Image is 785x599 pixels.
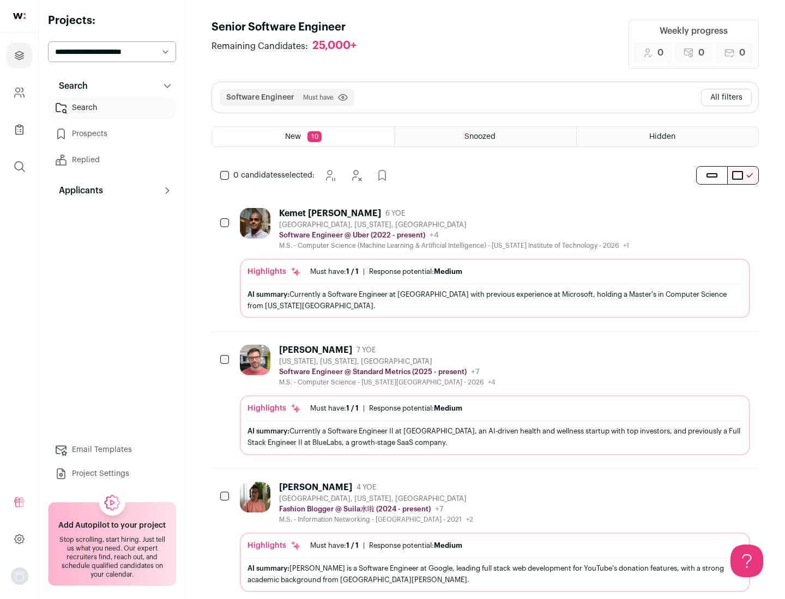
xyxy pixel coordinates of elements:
div: [PERSON_NAME] is a Software Engineer at Google, leading full stack web development for YouTube's ... [247,563,742,585]
div: Must have: [310,404,359,413]
div: [PERSON_NAME] [279,345,352,356]
span: 0 [657,46,663,59]
div: [GEOGRAPHIC_DATA], [US_STATE], [GEOGRAPHIC_DATA] [279,494,473,503]
span: Must have [303,93,334,102]
button: Search [48,75,176,97]
span: +7 [471,368,480,376]
span: selected: [233,170,315,181]
span: Medium [434,405,462,412]
div: Currently a Software Engineer at [GEOGRAPHIC_DATA] with previous experience at Microsoft, holding... [247,289,742,311]
div: [US_STATE], [US_STATE], [GEOGRAPHIC_DATA] [279,357,496,366]
span: +2 [466,516,473,523]
ul: | [310,541,462,550]
a: Snoozed [395,127,576,146]
button: Add to Prospects [371,164,393,186]
span: 0 [698,46,704,59]
a: Kemet [PERSON_NAME] 6 YOE [GEOGRAPHIC_DATA], [US_STATE], [GEOGRAPHIC_DATA] Software Engineer @ Ub... [240,208,750,318]
a: Company Lists [7,117,32,143]
ul: | [310,404,462,413]
a: Hidden [577,127,758,146]
span: 0 candidates [233,172,281,179]
a: [PERSON_NAME] 7 YOE [US_STATE], [US_STATE], [GEOGRAPHIC_DATA] Software Engineer @ Standard Metric... [240,345,750,455]
span: 1 / 1 [346,268,359,275]
span: 0 [739,46,745,59]
span: +4 [430,231,439,239]
a: Projects [7,42,32,69]
iframe: Help Scout Beacon - Open [730,545,763,577]
div: Highlights [247,403,301,414]
span: AI summary: [247,291,289,298]
div: Must have: [310,267,359,276]
ul: | [310,267,462,276]
span: 6 YOE [385,209,405,218]
a: Add Autopilot to your project Stop scrolling, start hiring. Just tell us what you need. Our exper... [48,502,176,586]
span: Remaining Candidates: [212,40,308,53]
a: Company and ATS Settings [7,80,32,106]
span: 7 YOE [357,346,376,354]
span: +7 [435,505,444,513]
span: +4 [488,379,496,386]
div: [GEOGRAPHIC_DATA], [US_STATE], [GEOGRAPHIC_DATA] [279,221,629,229]
button: Open dropdown [11,567,28,585]
img: 322c244f3187aa81024ea13e08450523775794405435f85740c15dbe0cd0baab.jpg [240,482,270,512]
p: Applicants [52,184,103,197]
button: Snooze [319,164,341,186]
a: Search [48,97,176,119]
div: Weekly progress [660,25,728,38]
span: 4 YOE [357,483,376,492]
span: 1 / 1 [346,542,359,549]
p: Software Engineer @ Standard Metrics (2025 - present) [279,368,467,376]
img: 1d26598260d5d9f7a69202d59cf331847448e6cffe37083edaed4f8fc8795bfe [240,208,270,239]
a: Replied [48,149,176,171]
span: Medium [434,542,462,549]
p: Fashion Blogger @ Suila水啦 (2024 - present) [279,505,431,514]
div: M.S. - Computer Science - [US_STATE][GEOGRAPHIC_DATA] - 2026 [279,378,496,387]
span: Medium [434,268,462,275]
span: +1 [623,242,629,249]
div: [PERSON_NAME] [279,482,352,493]
a: Email Templates [48,439,176,461]
div: Response potential: [369,267,462,276]
div: Currently a Software Engineer II at [GEOGRAPHIC_DATA], an AI-driven health and wellness startup w... [247,425,742,448]
div: Must have: [310,541,359,550]
button: Applicants [48,180,176,201]
button: All filters [701,89,752,106]
a: Prospects [48,123,176,145]
a: Project Settings [48,463,176,485]
button: Software Engineer [226,92,294,103]
div: Response potential: [369,404,462,413]
span: Snoozed [464,133,496,140]
div: M.S. - Computer Science (Machine Learning & Artificial Intelligence) - [US_STATE] Institute of Te... [279,241,629,250]
h2: Add Autopilot to your project [58,520,166,531]
button: Hide [345,164,367,186]
div: Kemet [PERSON_NAME] [279,208,381,219]
div: Highlights [247,540,301,551]
div: Response potential: [369,541,462,550]
span: AI summary: [247,565,289,572]
div: Highlights [247,266,301,277]
a: [PERSON_NAME] 4 YOE [GEOGRAPHIC_DATA], [US_STATE], [GEOGRAPHIC_DATA] Fashion Blogger @ Suila水啦 (2... [240,482,750,592]
div: 25,000+ [312,39,357,53]
img: 0fb184815f518ed3bcaf4f46c87e3bafcb34ea1ec747045ab451f3ffb05d485a [240,345,270,375]
span: 1 / 1 [346,405,359,412]
div: M.S. - Information Networking - [GEOGRAPHIC_DATA] - 2021 [279,515,473,524]
span: AI summary: [247,427,289,435]
img: nopic.png [11,567,28,585]
h2: Projects: [48,13,176,28]
div: Stop scrolling, start hiring. Just tell us what you need. Our expert recruiters find, reach out, ... [55,535,169,579]
p: Search [52,80,88,93]
span: Hidden [649,133,675,140]
p: Software Engineer @ Uber (2022 - present) [279,231,425,240]
img: wellfound-shorthand-0d5821cbd27db2630d0214b213865d53afaa358527fdda9d0ea32b1df1b89c2c.svg [13,13,26,19]
span: 10 [307,131,322,142]
span: New [285,133,301,140]
h1: Senior Software Engineer [212,20,367,35]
